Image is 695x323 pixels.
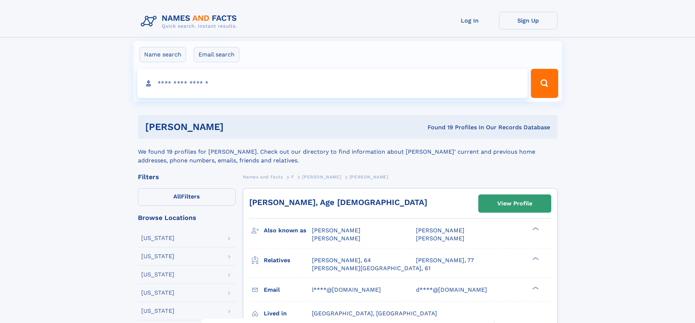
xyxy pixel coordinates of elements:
[264,224,312,237] h3: Also known as
[141,235,174,241] div: [US_STATE]
[312,235,360,242] span: [PERSON_NAME]
[141,308,174,314] div: [US_STATE]
[141,272,174,277] div: [US_STATE]
[173,193,181,200] span: All
[499,12,557,29] a: Sign Up
[530,285,539,290] div: ❯
[137,69,528,98] input: search input
[138,214,236,221] div: Browse Locations
[312,310,437,317] span: [GEOGRAPHIC_DATA], [GEOGRAPHIC_DATA]
[325,123,550,131] div: Found 19 Profiles In Our Records Database
[264,284,312,296] h3: Email
[249,198,427,207] a: [PERSON_NAME], Age [DEMOGRAPHIC_DATA]
[194,47,239,62] label: Email search
[141,253,174,259] div: [US_STATE]
[291,174,294,180] span: F
[312,256,371,264] a: [PERSON_NAME], 64
[138,12,243,31] img: Logo Names and Facts
[138,174,236,180] div: Filters
[302,174,341,180] span: [PERSON_NAME]
[312,264,430,272] a: [PERSON_NAME][GEOGRAPHIC_DATA], 61
[141,290,174,296] div: [US_STATE]
[302,172,341,181] a: [PERSON_NAME]
[441,12,499,29] a: Log In
[479,195,551,212] a: View Profile
[243,172,283,181] a: Names and Facts
[416,227,464,234] span: [PERSON_NAME]
[530,256,539,261] div: ❯
[312,227,360,234] span: [PERSON_NAME]
[416,256,474,264] a: [PERSON_NAME], 77
[138,188,236,206] label: Filters
[264,254,312,267] h3: Relatives
[264,307,312,320] h3: Lived in
[497,195,532,212] div: View Profile
[531,69,558,98] button: Search Button
[145,122,326,131] h1: [PERSON_NAME]
[350,174,389,180] span: [PERSON_NAME]
[138,139,557,165] div: We found 19 profiles for [PERSON_NAME]. Check out our directory to find information about [PERSON...
[291,172,294,181] a: F
[416,235,464,242] span: [PERSON_NAME]
[530,227,539,231] div: ❯
[139,47,186,62] label: Name search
